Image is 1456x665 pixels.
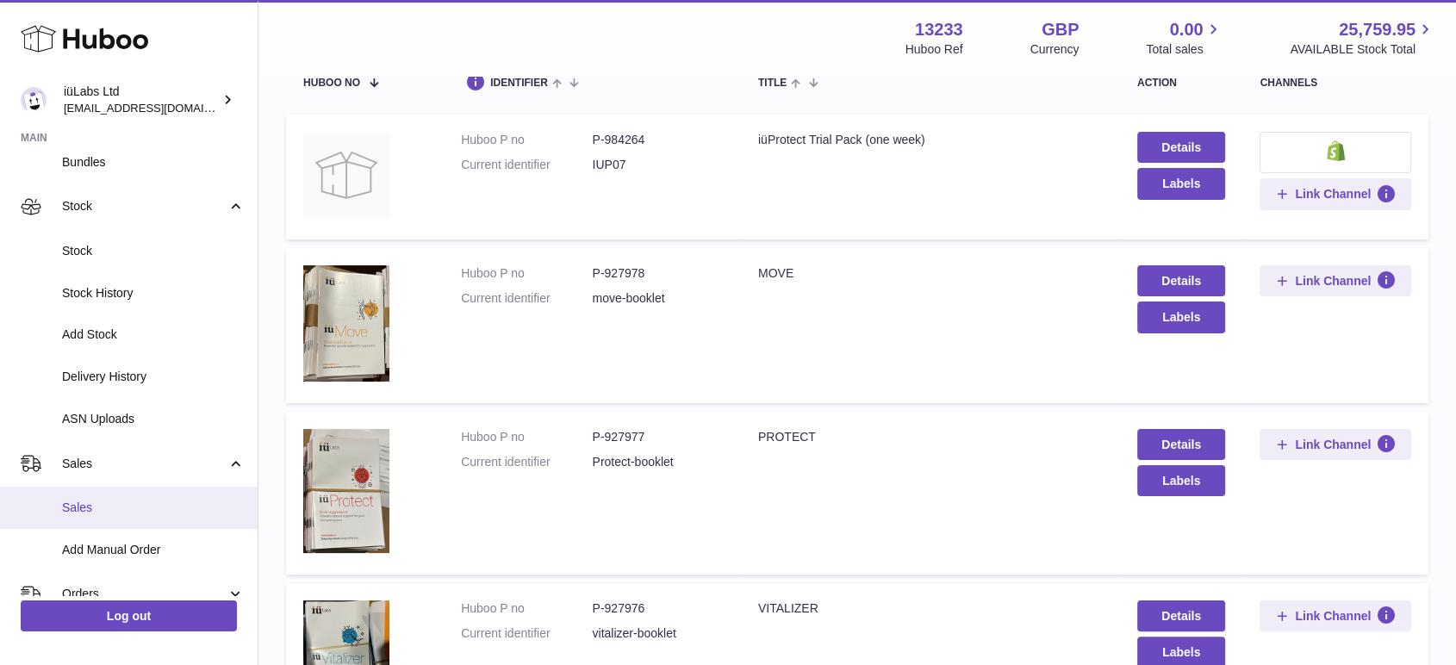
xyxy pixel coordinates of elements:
img: internalAdmin-13233@internal.huboo.com [21,87,47,113]
dt: Huboo P no [461,600,592,617]
span: Link Channel [1295,273,1371,289]
img: PROTECT [303,429,389,553]
dd: vitalizer-booklet [592,625,723,642]
dt: Huboo P no [461,429,592,445]
button: Labels [1137,465,1226,496]
img: iüProtect Trial Pack (one week) [303,132,389,218]
div: Currency [1030,41,1080,58]
span: Add Stock [62,326,245,343]
div: MOVE [758,265,1103,282]
button: Link Channel [1260,429,1411,460]
span: Delivery History [62,369,245,385]
div: action [1137,78,1226,89]
a: Details [1137,265,1226,296]
span: Stock History [62,285,245,301]
span: Link Channel [1295,437,1371,452]
strong: 13233 [915,18,963,41]
dd: P-927977 [592,429,723,445]
span: Link Channel [1295,608,1371,624]
span: 25,759.95 [1339,18,1416,41]
dt: Huboo P no [461,132,592,148]
button: Link Channel [1260,178,1411,209]
span: AVAILABLE Stock Total [1290,41,1435,58]
div: channels [1260,78,1411,89]
dt: Current identifier [461,290,592,307]
div: iüProtect Trial Pack (one week) [758,132,1103,148]
dd: move-booklet [592,290,723,307]
div: iüLabs Ltd [64,84,219,116]
button: Labels [1137,168,1226,199]
dt: Current identifier [461,157,592,173]
img: shopify-small.png [1327,140,1345,161]
dd: IUP07 [592,157,723,173]
a: 0.00 Total sales [1146,18,1223,58]
dd: P-984264 [592,132,723,148]
dt: Huboo P no [461,265,592,282]
span: title [758,78,787,89]
span: Huboo no [303,78,360,89]
dt: Current identifier [461,625,592,642]
button: Link Channel [1260,600,1411,631]
span: Add Manual Order [62,542,245,558]
a: Details [1137,600,1226,631]
dt: Current identifier [461,454,592,470]
a: Details [1137,429,1226,460]
button: Link Channel [1260,265,1411,296]
div: Huboo Ref [905,41,963,58]
span: Stock [62,198,227,214]
img: MOVE [303,265,389,382]
div: PROTECT [758,429,1103,445]
strong: GBP [1042,18,1079,41]
span: Total sales [1146,41,1223,58]
span: 0.00 [1170,18,1204,41]
span: identifier [490,78,548,89]
a: 25,759.95 AVAILABLE Stock Total [1290,18,1435,58]
span: [EMAIL_ADDRESS][DOMAIN_NAME] [64,101,253,115]
div: VITALIZER [758,600,1103,617]
span: Bundles [62,154,245,171]
a: Details [1137,132,1226,163]
dd: P-927976 [592,600,723,617]
dd: Protect-booklet [592,454,723,470]
span: Link Channel [1295,186,1371,202]
span: Sales [62,500,245,516]
span: ASN Uploads [62,411,245,427]
span: Sales [62,456,227,472]
a: Log out [21,600,237,631]
button: Labels [1137,301,1226,332]
span: Stock [62,243,245,259]
span: Orders [62,586,227,602]
dd: P-927978 [592,265,723,282]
